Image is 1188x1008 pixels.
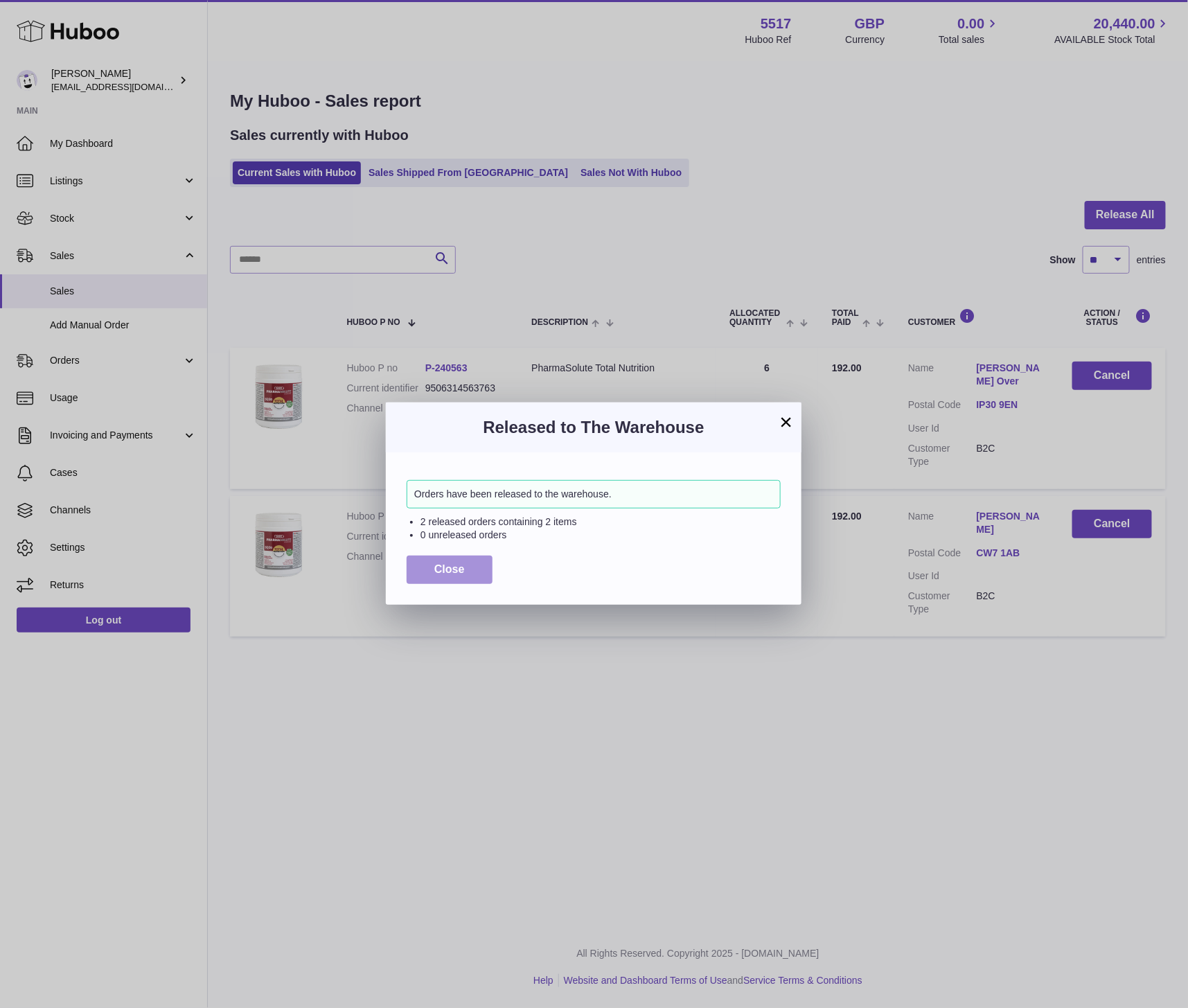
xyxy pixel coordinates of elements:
[420,529,781,542] li: 0 unreleased orders
[407,416,781,439] h3: Released to The Warehouse
[434,563,465,575] span: Close
[420,515,781,529] li: 2 released orders containing 2 items
[407,556,493,584] button: Close
[407,480,781,509] div: Orders have been released to the warehouse.
[778,414,795,430] button: ×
